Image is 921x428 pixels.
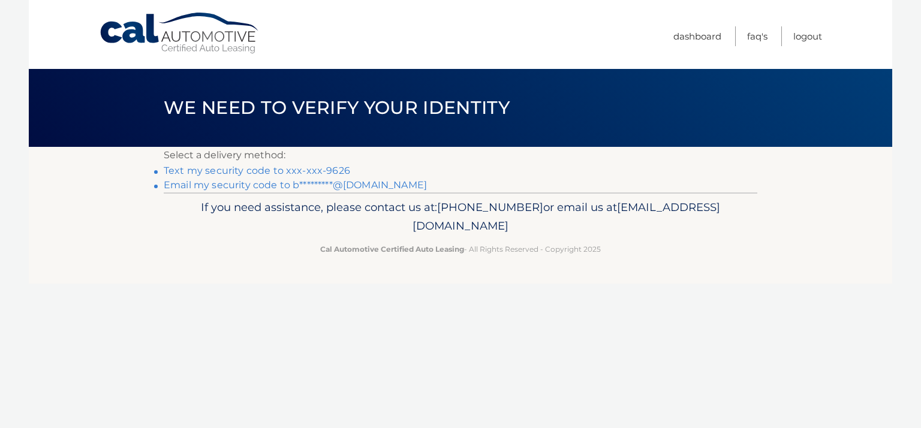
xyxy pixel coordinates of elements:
span: We need to verify your identity [164,97,510,119]
span: [PHONE_NUMBER] [437,200,543,214]
a: Cal Automotive [99,12,261,55]
p: Select a delivery method: [164,147,757,164]
p: - All Rights Reserved - Copyright 2025 [171,243,750,255]
strong: Cal Automotive Certified Auto Leasing [320,245,464,254]
a: Dashboard [673,26,721,46]
a: Text my security code to xxx-xxx-9626 [164,165,350,176]
a: Email my security code to b*********@[DOMAIN_NAME] [164,179,427,191]
a: FAQ's [747,26,767,46]
p: If you need assistance, please contact us at: or email us at [171,198,750,236]
a: Logout [793,26,822,46]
